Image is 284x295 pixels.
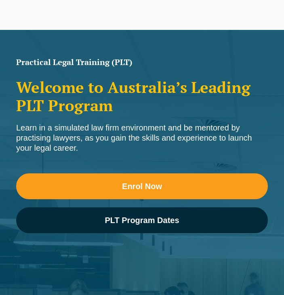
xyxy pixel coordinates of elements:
h1: Practical Legal Training (PLT) [16,58,268,66]
a: PLT Program Dates [16,207,268,233]
div: Learn in a simulated law firm environment and be mentored by practising lawyers, as you gain the ... [16,123,268,153]
a: Enrol Now [16,173,268,199]
h2: Welcome to Australia’s Leading PLT Program [16,78,268,115]
span: Enrol Now [122,182,162,190]
span: PLT Program Dates [105,216,179,224]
